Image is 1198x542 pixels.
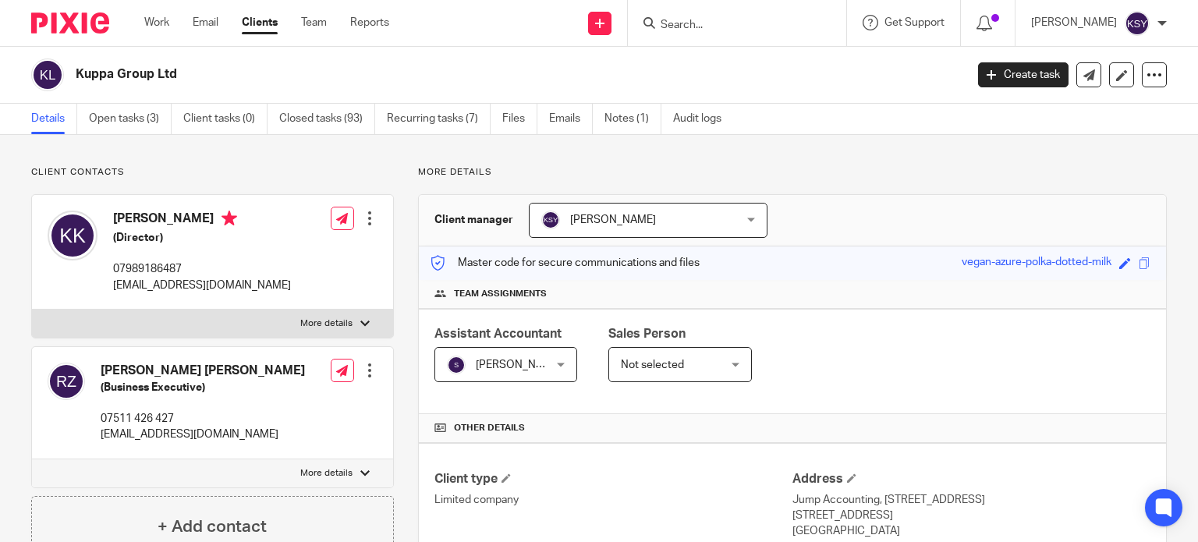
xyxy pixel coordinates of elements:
a: Details [31,104,77,134]
p: 07511 426 427 [101,411,305,427]
img: svg%3E [447,356,466,374]
input: Search [659,19,799,33]
p: [EMAIL_ADDRESS][DOMAIN_NAME] [101,427,305,442]
p: [STREET_ADDRESS] [792,508,1150,523]
span: Not selected [621,360,684,370]
a: Clients [242,15,278,30]
p: [GEOGRAPHIC_DATA] [792,523,1150,539]
a: Team [301,15,327,30]
img: svg%3E [48,363,85,400]
h5: (Director) [113,230,291,246]
img: svg%3E [541,211,560,229]
a: Audit logs [673,104,733,134]
div: vegan-azure-polka-dotted-milk [962,254,1111,272]
h5: (Business Executive) [101,380,305,395]
a: Closed tasks (93) [279,104,375,134]
p: Jump Accounting, [STREET_ADDRESS] [792,492,1150,508]
p: More details [418,166,1167,179]
a: Files [502,104,537,134]
p: [PERSON_NAME] [1031,15,1117,30]
p: Client contacts [31,166,394,179]
span: [PERSON_NAME] [570,214,656,225]
p: Limited company [434,492,792,508]
span: Get Support [884,17,945,28]
h4: Address [792,471,1150,487]
a: Work [144,15,169,30]
p: [EMAIL_ADDRESS][DOMAIN_NAME] [113,278,291,293]
p: 07989186487 [113,261,291,277]
a: Open tasks (3) [89,104,172,134]
span: Sales Person [608,328,686,340]
span: Team assignments [454,288,547,300]
span: [PERSON_NAME] R [476,360,571,370]
h4: + Add contact [158,515,267,539]
img: Pixie [31,12,109,34]
a: Notes (1) [604,104,661,134]
i: Primary [222,211,237,226]
h4: [PERSON_NAME] [PERSON_NAME] [101,363,305,379]
h4: [PERSON_NAME] [113,211,291,230]
a: Client tasks (0) [183,104,268,134]
img: svg%3E [31,58,64,91]
a: Create task [978,62,1069,87]
span: Assistant Accountant [434,328,562,340]
a: Reports [350,15,389,30]
p: Master code for secure communications and files [431,255,700,271]
span: Other details [454,422,525,434]
a: Email [193,15,218,30]
h2: Kuppa Group Ltd [76,66,779,83]
h4: Client type [434,471,792,487]
img: svg%3E [48,211,97,260]
a: Emails [549,104,593,134]
a: Recurring tasks (7) [387,104,491,134]
p: More details [300,317,353,330]
p: More details [300,467,353,480]
h3: Client manager [434,212,513,228]
img: svg%3E [1125,11,1150,36]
